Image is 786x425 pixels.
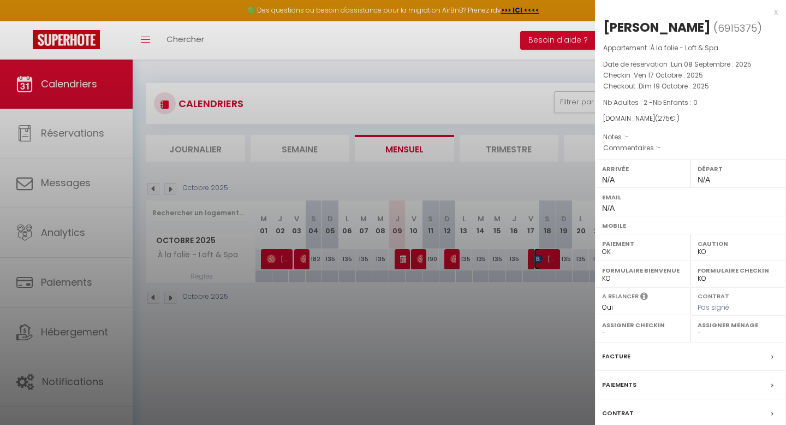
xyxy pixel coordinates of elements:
span: N/A [698,175,710,184]
p: Commentaires : [603,143,778,154]
label: Paiements [602,379,636,391]
span: - [657,143,661,152]
span: Pas signé [698,303,729,312]
label: Formulaire Bienvenue [602,265,683,276]
span: Nb Adultes : 2 - [603,98,698,107]
span: N/A [602,204,615,212]
label: Caution [698,238,779,249]
span: Lun 08 Septembre . 2025 [671,60,752,69]
div: [DOMAIN_NAME] [603,114,778,124]
div: x [595,5,778,19]
label: A relancer [602,292,639,301]
label: Paiement [602,238,683,249]
label: Facture [602,351,630,362]
label: Contrat [698,292,729,299]
label: Formulaire Checkin [698,265,779,276]
span: N/A [602,175,615,184]
p: Date de réservation : [603,59,778,70]
p: Notes : [603,132,778,143]
div: [PERSON_NAME] [603,19,711,36]
span: ( ) [713,20,762,36]
span: - [625,132,629,141]
i: Sélectionner OUI si vous souhaiter envoyer les séquences de messages post-checkout [640,292,648,304]
label: Assigner Menage [698,320,779,330]
span: À la folie - Loft & Spa [650,43,718,52]
p: Appartement : [603,43,778,54]
label: Email [602,192,779,203]
p: Checkout : [603,81,778,92]
label: Départ [698,163,779,174]
label: Contrat [602,408,634,419]
span: ( € ) [655,114,680,123]
span: Ven 17 Octobre . 2025 [634,70,703,80]
span: 275 [658,114,670,123]
p: Checkin : [603,70,778,81]
span: 6915375 [718,21,757,35]
label: Mobile [602,220,779,231]
span: Nb Enfants : 0 [653,98,698,107]
label: Assigner Checkin [602,320,683,330]
label: Arrivée [602,163,683,174]
span: Dim 19 Octobre . 2025 [639,81,709,91]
